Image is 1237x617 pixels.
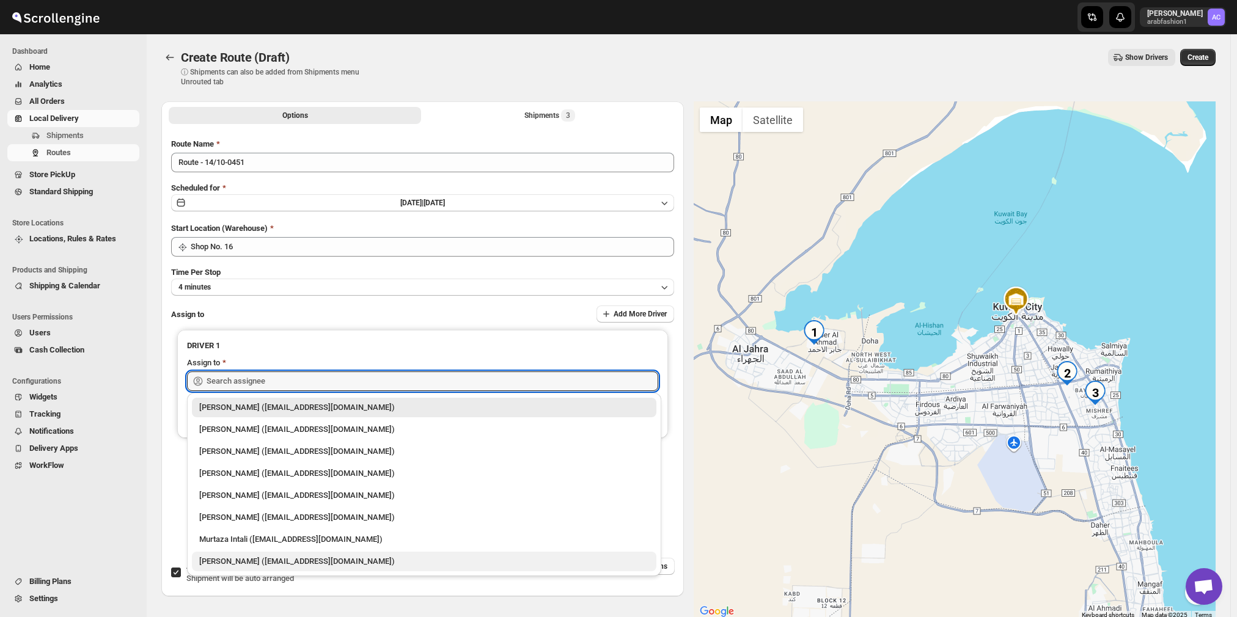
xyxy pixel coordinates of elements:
[199,555,649,568] div: [PERSON_NAME] ([EMAIL_ADDRESS][DOMAIN_NAME])
[7,341,139,359] button: Cash Collection
[524,109,575,122] div: Shipments
[29,62,50,71] span: Home
[199,423,649,436] div: [PERSON_NAME] ([EMAIL_ADDRESS][DOMAIN_NAME])
[181,67,373,87] p: ⓘ Shipments can also be added from Shipments menu Unrouted tab
[400,199,424,207] span: [DATE] |
[187,527,661,549] li: Murtaza Intali (intaliwalamurtaza@gmail.com)
[171,224,268,233] span: Start Location (Warehouse)
[171,268,221,277] span: Time Per Stop
[29,461,64,470] span: WorkFlow
[29,328,51,337] span: Users
[46,148,71,157] span: Routes
[29,409,61,418] span: Tracking
[187,439,661,461] li: Murtaza Bhai Sagwara (murtazarata786@gmail.com)
[1147,9,1203,18] p: [PERSON_NAME]
[1055,361,1079,385] div: 2
[46,131,84,140] span: Shipments
[187,417,661,439] li: Aziz Taher (azizchikhly53@gmail.com)
[29,345,84,354] span: Cash Collection
[171,183,220,192] span: Scheduled for
[1186,568,1222,605] div: Open chat
[187,340,658,352] h3: DRIVER 1
[169,107,421,124] button: All Route Options
[596,305,674,323] button: Add More Driver
[12,265,141,275] span: Products and Shipping
[29,114,79,123] span: Local Delivery
[7,76,139,93] button: Analytics
[7,127,139,144] button: Shipments
[1185,580,1209,605] button: Map camera controls
[424,107,676,124] button: Selected Shipments
[161,128,684,532] div: All Route Options
[7,423,139,440] button: Notifications
[29,577,72,586] span: Billing Plans
[1180,49,1216,66] button: Create
[171,139,214,148] span: Route Name
[1212,13,1220,21] text: AC
[7,59,139,76] button: Home
[12,218,141,228] span: Store Locations
[187,483,661,505] li: Manan Miyaji (miyaji5253@gmail.com)
[29,170,75,179] span: Store PickUp
[29,79,62,89] span: Analytics
[1083,381,1107,405] div: 3
[186,561,227,571] span: AI Optimize
[161,49,178,66] button: Routes
[7,277,139,294] button: Shipping & Calendar
[199,467,649,480] div: [PERSON_NAME] ([EMAIL_ADDRESS][DOMAIN_NAME])
[282,111,308,120] span: Options
[187,549,661,571] li: Nagendra Reddy (fnsalonsecretary@gmail.com)
[199,489,649,502] div: [PERSON_NAME] ([EMAIL_ADDRESS][DOMAIN_NAME])
[7,324,139,341] button: Users
[29,594,58,603] span: Settings
[12,376,141,386] span: Configurations
[187,461,661,483] li: Ali Hussain (alihita52@gmail.com)
[171,310,204,319] span: Assign to
[1108,49,1175,66] button: Show Drivers
[207,371,658,391] input: Search assignee
[7,389,139,406] button: Widgets
[199,533,649,546] div: Murtaza Intali ([EMAIL_ADDRESS][DOMAIN_NAME])
[187,398,661,417] li: Abizer Chikhly (abizertc@gmail.com)
[614,309,667,319] span: Add More Driver
[802,320,826,345] div: 1
[29,426,74,436] span: Notifications
[7,406,139,423] button: Tracking
[29,392,57,401] span: Widgets
[1147,18,1203,26] p: arabfashion1
[1125,53,1168,62] span: Show Drivers
[187,505,661,527] li: Anil Trivedi (siddhu37.trivedi@gmail.com)
[7,230,139,247] button: Locations, Rules & Rates
[199,445,649,458] div: [PERSON_NAME] ([EMAIL_ADDRESS][DOMAIN_NAME])
[7,144,139,161] button: Routes
[186,574,294,583] span: Shipment will be auto arranged
[29,234,116,243] span: Locations, Rules & Rates
[29,444,78,453] span: Delivery Apps
[12,312,141,322] span: Users Permissions
[29,281,100,290] span: Shipping & Calendar
[7,440,139,457] button: Delivery Apps
[1187,53,1208,62] span: Create
[191,237,674,257] input: Search location
[7,590,139,607] button: Settings
[7,93,139,110] button: All Orders
[700,108,743,132] button: Show street map
[178,282,211,292] span: 4 minutes
[12,46,141,56] span: Dashboard
[187,357,220,369] div: Assign to
[171,279,674,296] button: 4 minutes
[29,187,93,196] span: Standard Shipping
[1208,9,1225,26] span: Abizer Chikhly
[7,573,139,590] button: Billing Plans
[566,111,570,120] span: 3
[10,2,101,32] img: ScrollEngine
[171,153,674,172] input: Eg: Bengaluru Route
[199,511,649,524] div: [PERSON_NAME] ([EMAIL_ADDRESS][DOMAIN_NAME])
[743,108,803,132] button: Show satellite imagery
[7,457,139,474] button: WorkFlow
[29,97,65,106] span: All Orders
[1140,7,1226,27] button: User menu
[181,50,290,65] span: Create Route (Draft)
[171,194,674,211] button: [DATE]|[DATE]
[424,199,445,207] span: [DATE]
